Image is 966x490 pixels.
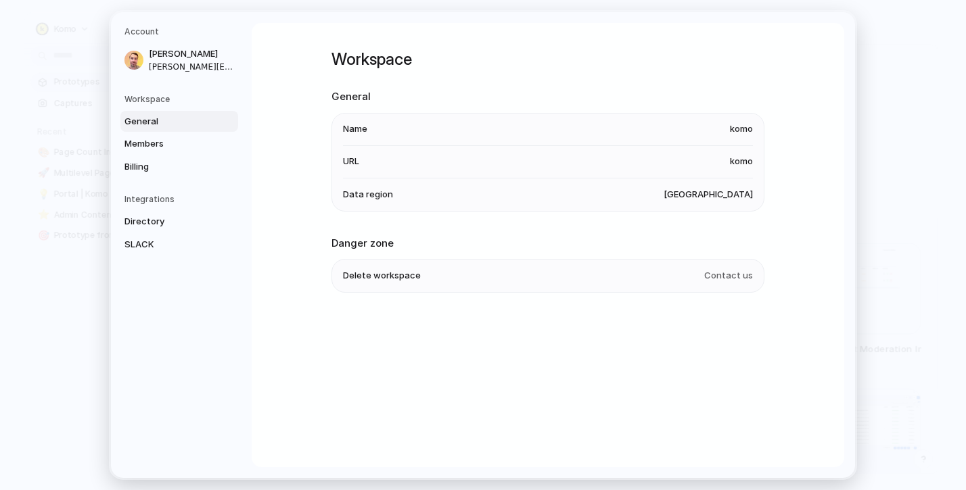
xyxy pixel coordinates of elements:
span: Data region [343,188,393,201]
span: URL [343,155,359,168]
span: Members [124,137,211,151]
span: General [124,115,211,128]
h1: Workspace [331,47,764,72]
span: Contact us [704,269,753,283]
span: komo [730,155,753,168]
span: Directory [124,215,211,228]
h2: Danger zone [331,236,764,251]
a: Directory [120,211,238,232]
h5: Integrations [124,193,238,205]
a: [PERSON_NAME][PERSON_NAME][EMAIL_ADDRESS][PERSON_NAME][DOMAIN_NAME] [120,43,238,77]
h5: Account [124,26,238,38]
span: Billing [124,160,211,174]
span: Delete workspace [343,269,421,283]
span: Name [343,122,367,136]
span: [PERSON_NAME][EMAIL_ADDRESS][PERSON_NAME][DOMAIN_NAME] [149,61,235,73]
a: Billing [120,156,238,178]
h5: Workspace [124,93,238,105]
span: komo [730,122,753,136]
a: SLACK [120,234,238,255]
span: [PERSON_NAME] [149,47,235,61]
a: Members [120,133,238,155]
h2: General [331,89,764,105]
span: SLACK [124,238,211,251]
span: [GEOGRAPHIC_DATA] [664,188,753,201]
a: General [120,111,238,132]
